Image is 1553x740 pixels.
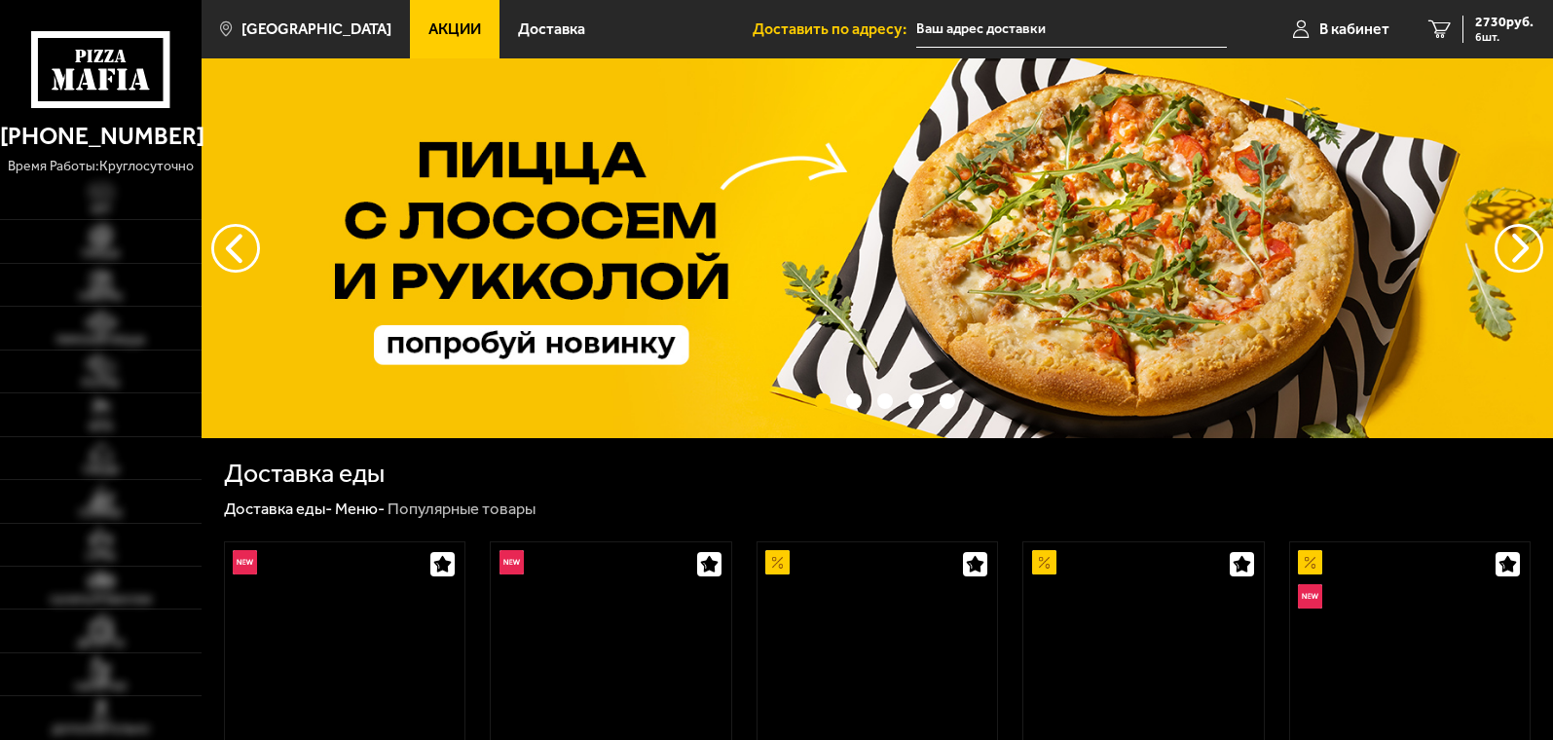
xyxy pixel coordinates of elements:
img: Акционный [1298,550,1322,574]
button: точки переключения [815,393,831,409]
button: точки переключения [846,393,862,409]
div: Популярные товары [388,499,536,520]
span: 6 шт. [1475,31,1534,43]
a: Меню- [335,499,385,518]
button: точки переключения [940,393,955,409]
span: Акции [428,21,481,37]
span: [GEOGRAPHIC_DATA] [241,21,391,37]
button: точки переключения [877,393,893,409]
img: Новинка [233,550,257,574]
button: точки переключения [908,393,924,409]
a: Доставка еды- [224,499,332,518]
img: Акционный [1032,550,1056,574]
button: предыдущий [1495,224,1543,273]
button: следующий [211,224,260,273]
img: Новинка [499,550,524,574]
input: Ваш адрес доставки [916,12,1227,48]
h1: Доставка еды [224,461,385,487]
span: В кабинет [1319,21,1389,37]
span: 2730 руб. [1475,16,1534,29]
img: Новинка [1298,584,1322,609]
span: Доставка [518,21,585,37]
span: Доставить по адресу: [753,21,916,37]
img: Акционный [765,550,790,574]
